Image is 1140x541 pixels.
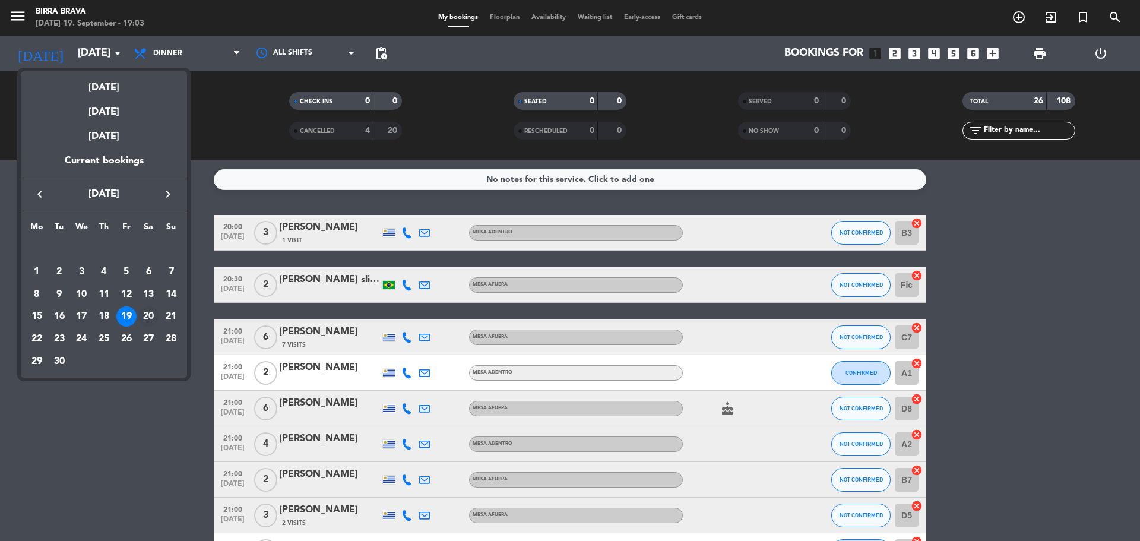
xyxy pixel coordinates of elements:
[116,262,137,282] div: 5
[115,220,138,239] th: Friday
[48,328,71,350] td: September 23, 2025
[29,186,50,202] button: keyboard_arrow_left
[21,120,187,153] div: [DATE]
[70,283,93,306] td: September 10, 2025
[26,220,48,239] th: Monday
[160,328,182,350] td: September 28, 2025
[48,350,71,373] td: September 30, 2025
[161,262,181,282] div: 7
[49,306,69,327] div: 16
[138,220,160,239] th: Saturday
[93,261,115,283] td: September 4, 2025
[26,328,48,350] td: September 22, 2025
[70,220,93,239] th: Wednesday
[93,283,115,306] td: September 11, 2025
[160,220,182,239] th: Sunday
[27,284,47,305] div: 8
[21,153,187,178] div: Current bookings
[160,261,182,283] td: September 7, 2025
[21,71,187,96] div: [DATE]
[49,352,69,372] div: 30
[26,238,182,261] td: SEP
[138,261,160,283] td: September 6, 2025
[49,329,69,349] div: 23
[21,96,187,120] div: [DATE]
[48,261,71,283] td: September 2, 2025
[115,261,138,283] td: September 5, 2025
[27,262,47,282] div: 1
[26,350,48,373] td: September 29, 2025
[138,305,160,328] td: September 20, 2025
[115,328,138,350] td: September 26, 2025
[48,220,71,239] th: Tuesday
[93,220,115,239] th: Thursday
[157,186,179,202] button: keyboard_arrow_right
[49,284,69,305] div: 9
[71,306,91,327] div: 17
[116,306,137,327] div: 19
[71,329,91,349] div: 24
[49,262,69,282] div: 2
[94,284,114,305] div: 11
[70,328,93,350] td: September 24, 2025
[116,284,137,305] div: 12
[160,305,182,328] td: September 21, 2025
[27,352,47,372] div: 29
[50,186,157,202] span: [DATE]
[70,305,93,328] td: September 17, 2025
[161,306,181,327] div: 21
[33,187,47,201] i: keyboard_arrow_left
[70,261,93,283] td: September 3, 2025
[93,305,115,328] td: September 18, 2025
[161,329,181,349] div: 28
[138,329,159,349] div: 27
[26,305,48,328] td: September 15, 2025
[138,306,159,327] div: 20
[71,284,91,305] div: 10
[26,261,48,283] td: September 1, 2025
[138,284,159,305] div: 13
[48,305,71,328] td: September 16, 2025
[116,329,137,349] div: 26
[94,306,114,327] div: 18
[138,328,160,350] td: September 27, 2025
[160,283,182,306] td: September 14, 2025
[27,306,47,327] div: 15
[27,329,47,349] div: 22
[94,262,114,282] div: 4
[93,328,115,350] td: September 25, 2025
[94,329,114,349] div: 25
[138,262,159,282] div: 6
[161,284,181,305] div: 14
[115,283,138,306] td: September 12, 2025
[48,283,71,306] td: September 9, 2025
[26,283,48,306] td: September 8, 2025
[115,305,138,328] td: September 19, 2025
[138,283,160,306] td: September 13, 2025
[161,187,175,201] i: keyboard_arrow_right
[71,262,91,282] div: 3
